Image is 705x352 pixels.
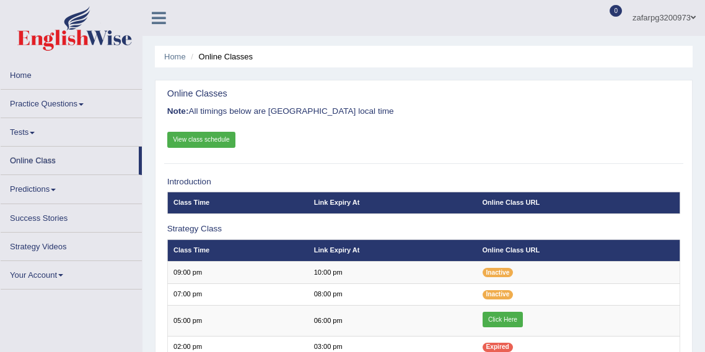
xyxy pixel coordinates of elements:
h3: All timings below are [GEOGRAPHIC_DATA] local time [167,107,681,116]
th: Class Time [167,192,308,213]
td: 09:00 pm [167,262,308,283]
h3: Introduction [167,178,681,187]
a: Click Here [483,312,523,328]
th: Class Time [167,239,308,261]
td: 08:00 pm [308,283,476,305]
th: Online Class URL [476,192,680,213]
td: 05:00 pm [167,306,308,337]
span: 0 [610,5,622,17]
a: Strategy Videos [1,233,142,257]
a: View class schedule [167,132,236,148]
a: Home [1,61,142,85]
td: 06:00 pm [308,306,476,337]
a: Practice Questions [1,90,142,114]
span: Inactive [483,290,514,299]
td: 07:00 pm [167,283,308,305]
h3: Strategy Class [167,225,681,234]
a: Home [164,52,186,61]
a: Success Stories [1,204,142,228]
a: Tests [1,118,142,142]
span: Expired [483,343,513,352]
b: Note: [167,106,189,116]
td: 10:00 pm [308,262,476,283]
span: Inactive [483,268,514,277]
a: Online Class [1,147,139,171]
a: Predictions [1,175,142,199]
th: Online Class URL [476,239,680,261]
h2: Online Classes [167,89,486,99]
a: Your Account [1,261,142,285]
th: Link Expiry At [308,192,476,213]
li: Online Classes [188,51,253,62]
th: Link Expiry At [308,239,476,261]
